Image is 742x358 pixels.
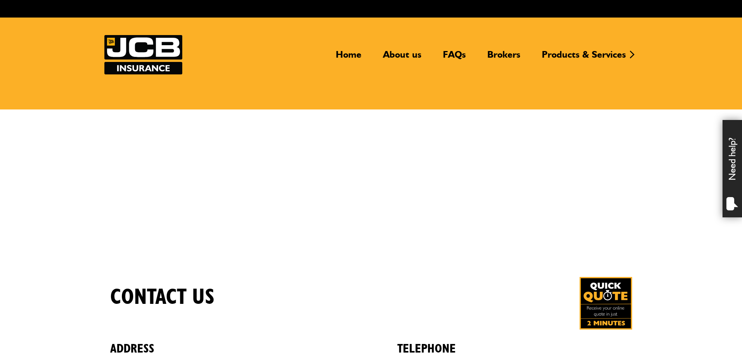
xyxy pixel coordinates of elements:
a: Products & Services [536,49,632,67]
a: About us [377,49,427,67]
h1: Contact us [110,284,215,310]
a: JCB Insurance Services [104,35,182,74]
a: Brokers [481,49,526,67]
a: Home [330,49,367,67]
img: JCB Insurance Services logo [104,35,182,74]
h2: Address [110,330,345,356]
div: Need help? [723,120,742,217]
a: FAQs [437,49,472,67]
img: Quick Quote [580,277,632,330]
a: Get your insurance quote in just 2-minutes [580,277,632,330]
h2: Telephone [397,330,632,356]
